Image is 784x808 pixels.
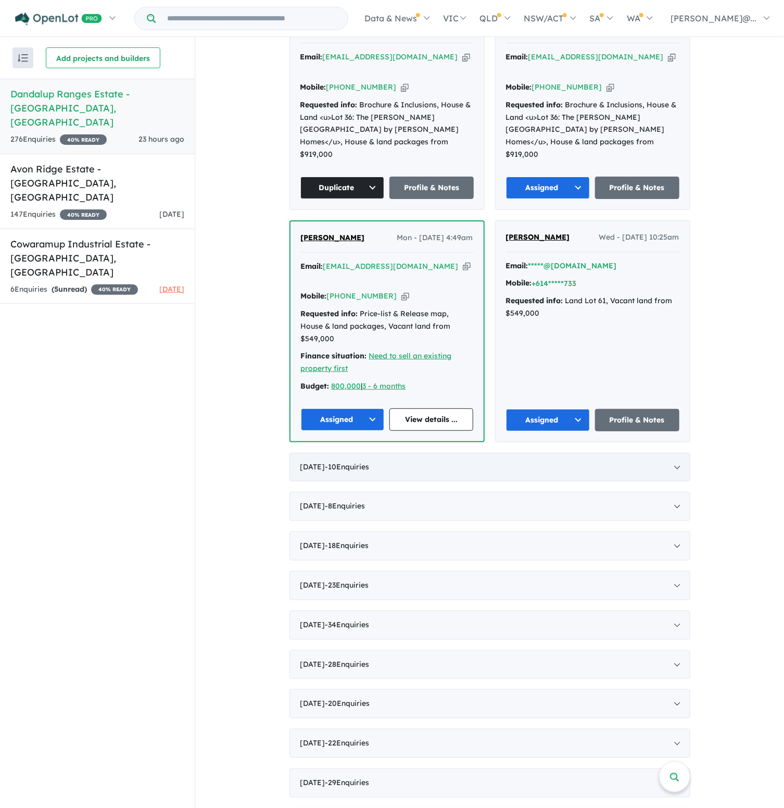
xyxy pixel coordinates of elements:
a: Profile & Notes [389,177,474,199]
a: Profile & Notes [595,409,679,431]
strong: Mobile: [506,278,532,288]
button: Copy [401,291,409,302]
a: View details ... [389,408,473,431]
strong: Requested info: [506,100,563,109]
div: 147 Enquir ies [10,208,107,221]
div: [DATE] [289,689,690,718]
input: Try estate name, suburb, builder or developer [158,7,346,30]
div: [DATE] [289,492,690,521]
strong: Requested info: [301,309,358,318]
div: [DATE] [289,531,690,561]
strong: Mobile: [301,291,327,301]
button: Assigned [506,177,590,199]
strong: Email: [300,52,323,61]
div: 6 Enquir ies [10,283,138,296]
button: Add projects and builders [46,47,160,68]
a: [EMAIL_ADDRESS][DOMAIN_NAME] [323,262,459,271]
a: [PHONE_NUMBER] [327,291,397,301]
div: Land Lot 61, Vacant land from $549,000 [506,295,679,320]
strong: Mobile: [300,82,326,92]
a: Need to sell an existing property first [301,351,452,373]
span: - 22 Enquir ies [325,738,370,748]
span: 40 % READY [60,134,107,145]
button: Copy [606,82,614,93]
span: - 10 Enquir ies [325,462,370,471]
div: Brochure & Inclusions, House & Land <u>Lot 36: The [PERSON_NAME][GEOGRAPHIC_DATA] by [PERSON_NAME... [506,99,679,161]
strong: Requested info: [300,100,358,109]
button: Copy [401,82,409,93]
button: Copy [463,261,471,272]
span: 5 [54,284,58,294]
span: - 18 Enquir ies [325,541,369,550]
a: 800,000 [332,381,361,391]
strong: Email: [301,262,323,271]
span: 40 % READY [91,284,138,295]
div: [DATE] [289,650,690,679]
div: | [301,380,473,393]
span: Wed - [DATE] 10:25am [599,231,679,244]
a: Profile & Notes [595,177,679,199]
span: - 23 Enquir ies [325,580,369,590]
div: [DATE] [289,729,690,758]
h5: Cowaramup Industrial Estate - [GEOGRAPHIC_DATA] , [GEOGRAPHIC_DATA] [10,237,184,279]
span: - 29 Enquir ies [325,778,370,787]
strong: ( unread) [52,284,87,294]
img: sort.svg [18,54,28,62]
div: Price-list & Release map, House & land packages, Vacant land from $549,000 [301,308,473,345]
span: - 34 Enquir ies [325,620,370,629]
a: [PERSON_NAME] [506,231,570,244]
strong: Email: [506,52,528,61]
a: [PERSON_NAME] [301,232,365,244]
span: - 8 Enquir ies [325,501,365,511]
span: - 20 Enquir ies [325,699,370,708]
span: [PERSON_NAME]@... [671,13,756,23]
a: [EMAIL_ADDRESS][DOMAIN_NAME] [323,52,458,61]
a: [PHONE_NUMBER] [326,82,397,92]
button: Assigned [506,409,590,431]
span: [PERSON_NAME] [506,232,570,242]
span: [DATE] [159,209,184,219]
span: - 28 Enquir ies [325,660,370,669]
strong: Budget: [301,381,330,391]
a: 3 - 6 months [363,381,406,391]
div: [DATE] [289,453,690,482]
span: 40 % READY [60,209,107,220]
span: Mon - [DATE] 4:49am [397,232,473,244]
span: 23 hours ago [138,134,184,144]
button: Assigned [301,408,385,431]
div: [DATE] [289,571,690,600]
div: Brochure & Inclusions, House & Land <u>Lot 36: The [PERSON_NAME][GEOGRAPHIC_DATA] by [PERSON_NAME... [300,99,474,161]
span: [DATE] [159,284,184,294]
button: Copy [462,52,470,63]
span: [PERSON_NAME] [301,233,365,242]
strong: Finance situation: [301,351,367,361]
strong: Mobile: [506,82,532,92]
div: [DATE] [289,768,690,798]
div: 276 Enquir ies [10,133,107,146]
button: Duplicate [300,177,385,199]
h5: Dandalup Ranges Estate - [GEOGRAPHIC_DATA] , [GEOGRAPHIC_DATA] [10,87,184,129]
h5: Avon Ridge Estate - [GEOGRAPHIC_DATA] , [GEOGRAPHIC_DATA] [10,162,184,204]
img: Openlot PRO Logo White [15,13,102,26]
strong: Requested info: [506,296,563,305]
div: [DATE] [289,611,690,640]
a: [PHONE_NUMBER] [532,82,602,92]
button: Copy [668,52,676,63]
strong: Email: [506,261,528,270]
a: [EMAIL_ADDRESS][DOMAIN_NAME] [528,52,664,61]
